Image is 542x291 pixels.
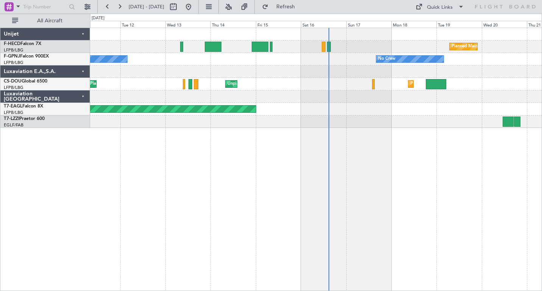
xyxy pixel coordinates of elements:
span: T7-LZZI [4,117,19,121]
div: Wed 20 [482,21,527,28]
div: No Crew [378,53,396,65]
span: T7-EAGL [4,104,22,109]
div: Fri 15 [256,21,301,28]
a: LFPB/LBG [4,110,23,115]
a: T7-LZZIPraetor 600 [4,117,45,121]
div: Mon 11 [75,21,120,28]
div: Tue 19 [436,21,481,28]
div: Planned Maint [GEOGRAPHIC_DATA] ([GEOGRAPHIC_DATA]) [410,78,530,90]
button: All Aircraft [8,15,82,27]
span: [DATE] - [DATE] [129,3,164,10]
div: Unplanned Maint [GEOGRAPHIC_DATA] ([GEOGRAPHIC_DATA]) [227,78,352,90]
a: LFPB/LBG [4,85,23,90]
button: Refresh [259,1,304,13]
span: CS-DOU [4,79,22,84]
a: T7-EAGLFalcon 8X [4,104,43,109]
div: Mon 18 [391,21,436,28]
a: LFPB/LBG [4,47,23,53]
div: Sun 17 [346,21,391,28]
button: Quick Links [412,1,468,13]
div: [DATE] [92,15,104,22]
div: Tue 12 [120,21,165,28]
span: All Aircraft [20,18,80,23]
div: Sat 16 [301,21,346,28]
div: Quick Links [427,4,453,11]
input: Trip Number [23,1,67,12]
span: Refresh [270,4,302,9]
div: Wed 13 [165,21,210,28]
a: EGLF/FAB [4,122,23,128]
span: F-GPNJ [4,54,20,59]
a: F-HECDFalcon 7X [4,42,41,46]
div: Thu 14 [210,21,255,28]
span: F-HECD [4,42,20,46]
a: F-GPNJFalcon 900EX [4,54,49,59]
a: CS-DOUGlobal 6500 [4,79,47,84]
a: LFPB/LBG [4,60,23,65]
